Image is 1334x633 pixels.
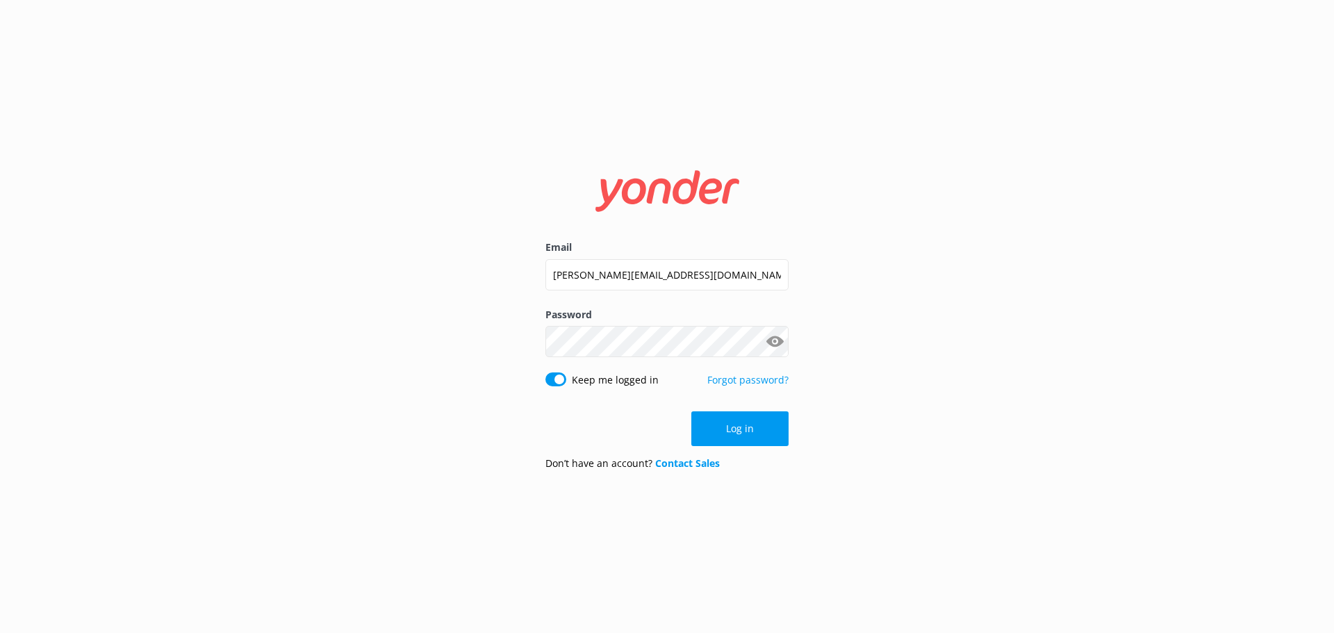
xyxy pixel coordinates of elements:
[545,456,720,471] p: Don’t have an account?
[545,240,789,255] label: Email
[545,307,789,322] label: Password
[655,457,720,470] a: Contact Sales
[545,259,789,290] input: user@emailaddress.com
[761,328,789,356] button: Show password
[707,373,789,386] a: Forgot password?
[691,411,789,446] button: Log in
[572,372,659,388] label: Keep me logged in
